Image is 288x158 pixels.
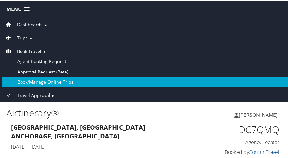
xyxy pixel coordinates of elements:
a: Dashboards [5,21,43,27]
span: [PERSON_NAME] [239,111,278,118]
span: Travel Approval [17,91,50,98]
span: Menu [6,6,22,12]
span: Book Travel [17,47,41,54]
a: [PERSON_NAME] [234,105,284,124]
a: Trips [5,34,28,40]
span: ► [51,92,55,97]
a: Book Travel [5,48,41,54]
h1: Airtinerary® [6,106,145,119]
h4: Agency Locator [196,138,279,145]
span: ► [29,35,33,40]
span: ▼ [43,49,46,53]
h4: Booked by [196,148,279,155]
a: Travel Approval [5,91,50,97]
a: Menu [3,3,33,14]
h1: DC7QMQ [196,122,279,136]
a: Concur Travel [249,148,279,155]
strong: [GEOGRAPHIC_DATA], [GEOGRAPHIC_DATA] Anchorage, [GEOGRAPHIC_DATA] [11,122,145,140]
span: ► [44,22,47,26]
h4: [DATE] - [DATE] [11,143,187,149]
span: Trips [17,34,28,41]
span: Dashboards [17,20,43,27]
